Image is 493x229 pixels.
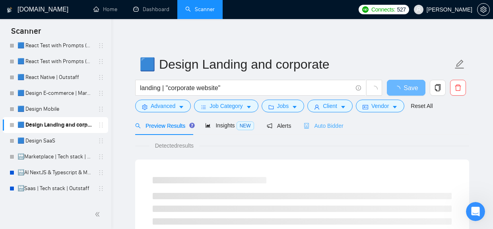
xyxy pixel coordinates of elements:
[17,69,93,85] a: 🟦 React Native | Outstaff
[17,196,93,212] a: 🔛React Native | Outstaff
[135,100,191,112] button: settingAdvancedcaret-down
[450,84,466,91] span: delete
[179,104,184,110] span: caret-down
[394,86,404,92] span: loading
[135,123,192,129] span: Preview Results
[362,6,369,13] img: upwork-logo.png
[98,90,104,96] span: holder
[371,102,389,110] span: Vendor
[98,42,104,49] span: holder
[98,169,104,176] span: holder
[477,6,490,13] a: setting
[304,123,343,129] span: Auto Bidder
[450,80,466,96] button: delete
[98,185,104,192] span: holder
[466,202,485,221] iframe: Intercom live chat
[356,100,404,112] button: idcardVendorcaret-down
[397,5,406,14] span: 527
[268,104,274,110] span: folder
[205,123,211,128] span: area-chart
[201,104,206,110] span: bars
[277,102,289,110] span: Jobs
[17,181,93,196] a: 🔛Saas | Tech stack | Outstaff
[5,25,47,42] span: Scanner
[307,100,353,112] button: userClientcaret-down
[98,106,104,112] span: holder
[98,122,104,128] span: holder
[477,6,489,13] span: setting
[416,7,421,12] span: user
[210,102,243,110] span: Job Category
[267,123,272,129] span: notification
[98,138,104,144] span: holder
[98,58,104,65] span: holder
[387,80,425,96] button: Save
[142,104,148,110] span: setting
[430,84,445,91] span: copy
[371,5,395,14] span: Connects:
[237,121,254,130] span: NEW
[149,141,199,150] span: Detected results
[7,4,12,16] img: logo
[17,149,93,165] a: 🔛Marketplace | Tech stack | Outstaff
[454,59,465,69] span: edit
[323,102,337,110] span: Client
[140,54,453,74] input: Scanner name...
[98,154,104,160] span: holder
[304,123,309,129] span: robot
[151,102,175,110] span: Advanced
[188,122,196,129] div: Tooltip anchor
[17,54,93,69] a: 🟦 React Test with Prompts (Mid Rates)
[17,85,93,101] a: 🟦 Design E-commerce | Marketplace
[133,6,169,13] a: dashboardDashboard
[185,6,215,13] a: searchScanner
[371,86,378,93] span: loading
[194,100,258,112] button: barsJob Categorycaret-down
[17,117,93,133] a: 🟦 Design Landing and corporate
[404,83,418,93] span: Save
[135,123,141,129] span: search
[392,104,398,110] span: caret-down
[17,165,93,181] a: 🔛AI NextJS & Typescript & MUI & Tailwind | Outstaff
[17,133,93,149] a: 🟦 Design SaaS
[246,104,252,110] span: caret-down
[340,104,346,110] span: caret-down
[477,3,490,16] button: setting
[363,104,368,110] span: idcard
[140,83,352,93] input: Search Freelance Jobs...
[356,85,361,90] span: info-circle
[93,6,117,13] a: homeHome
[430,80,446,96] button: copy
[267,123,291,129] span: Alerts
[262,100,305,112] button: folderJobscaret-down
[205,122,254,129] span: Insights
[17,38,93,54] a: 🟦 React Test with Prompts (High)
[314,104,320,110] span: user
[98,74,104,81] span: holder
[95,210,103,218] span: double-left
[17,101,93,117] a: 🟦 Design Mobile
[411,102,433,110] a: Reset All
[292,104,297,110] span: caret-down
